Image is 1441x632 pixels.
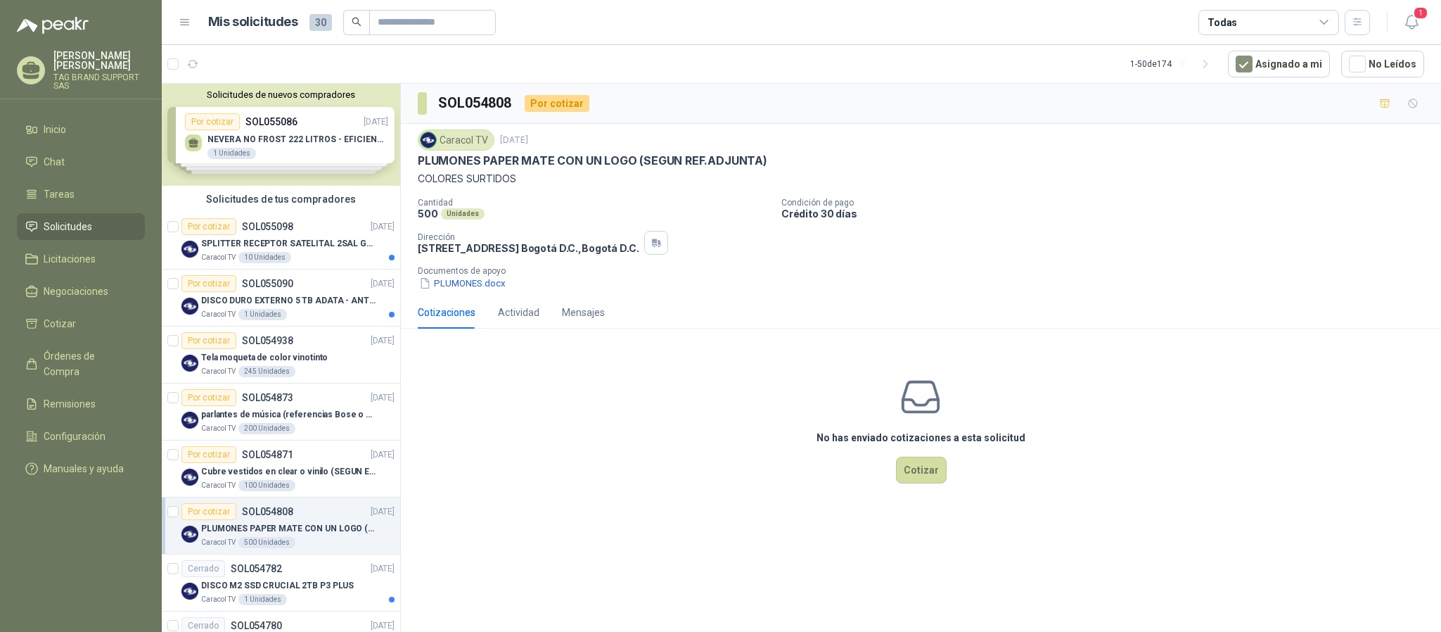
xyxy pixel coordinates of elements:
[500,134,528,147] p: [DATE]
[44,316,76,331] span: Cotizar
[418,171,1424,187] p: COLORES SURTIDOS
[1413,6,1428,20] span: 1
[438,92,513,114] h3: SOL054808
[371,391,395,405] p: [DATE]
[181,389,236,406] div: Por cotizar
[201,408,376,422] p: parlantes de música (referencias Bose o Alexa) CON MARCACION 1 LOGO (Mas datos en el adjunto)
[371,448,395,462] p: [DATE]
[238,594,287,605] div: 1 Unidades
[418,232,639,242] p: Dirección
[44,219,92,234] span: Solicitudes
[1130,53,1217,75] div: 1 - 50 de 174
[418,153,767,168] p: PLUMONES PAPER MATE CON UN LOGO (SEGUN REF.ADJUNTA)
[181,503,236,520] div: Por cotizar
[418,242,639,254] p: [STREET_ADDRESS] Bogotá D.C. , Bogotá D.C.
[201,522,376,536] p: PLUMONES PAPER MATE CON UN LOGO (SEGUN REF.ADJUNTA)
[17,343,145,385] a: Órdenes de Compra
[162,186,400,213] div: Solicitudes de tus compradores
[44,396,96,412] span: Remisiones
[238,309,287,320] div: 1 Unidades
[781,208,1435,220] p: Crédito 30 días
[17,391,145,417] a: Remisiones
[181,446,236,463] div: Por cotizar
[371,334,395,348] p: [DATE]
[242,393,293,403] p: SOL054873
[17,246,145,272] a: Licitaciones
[418,198,770,208] p: Cantidad
[371,277,395,291] p: [DATE]
[201,480,236,491] p: Caracol TV
[201,294,376,308] p: DISCO DURO EXTERNO 5 TB ADATA - ANTIGOLPES
[201,579,354,593] p: DISCO M2 SSD CRUCIAL 2TB P3 PLUS
[238,537,295,548] div: 500 Unidades
[44,461,124,476] span: Manuales y ayuda
[44,284,108,299] span: Negociaciones
[53,73,145,90] p: TAG BRAND SUPPORT SAS
[181,275,236,292] div: Por cotizar
[181,298,198,315] img: Company Logo
[441,208,485,220] div: Unidades
[44,154,65,170] span: Chat
[162,498,400,555] a: Por cotizarSOL054808[DATE] Company LogoPLUMONES PAPER MATE CON UN LOGO (SEGUN REF.ADJUNTA)Caracol...
[44,122,66,137] span: Inicio
[352,17,361,27] span: search
[242,222,293,232] p: SOL055098
[418,305,475,320] div: Cotizaciones
[44,251,96,267] span: Licitaciones
[181,218,236,235] div: Por cotizar
[242,507,293,517] p: SOL054808
[44,187,75,202] span: Tareas
[162,270,400,327] a: Por cotizarSOL055090[DATE] Company LogoDISCO DURO EXTERNO 5 TB ADATA - ANTIGOLPESCaracol TV1 Unid...
[53,51,145,70] p: [PERSON_NAME] [PERSON_NAME]
[1341,51,1424,77] button: No Leídos
[162,327,400,384] a: Por cotizarSOL054938[DATE] Company LogoTela moqueta de color vinotintoCaracol TV245 Unidades
[781,198,1435,208] p: Condición de pago
[201,366,236,377] p: Caracol TV
[498,305,539,320] div: Actividad
[44,429,105,444] span: Configuración
[44,348,132,379] span: Órdenes de Compra
[181,583,198,600] img: Company Logo
[17,181,145,208] a: Tareas
[181,560,225,577] div: Cerrado
[238,252,291,263] div: 10 Unidades
[181,355,198,372] img: Company Logo
[17,423,145,450] a: Configuración
[418,276,507,291] button: PLUMONES.docx
[17,17,89,34] img: Logo peakr
[371,562,395,576] p: [DATE]
[371,505,395,519] p: [DATE]
[181,412,198,429] img: Company Logo
[17,213,145,240] a: Solicitudes
[421,132,436,148] img: Company Logo
[201,351,328,365] p: Tela moqueta de color vinotinto
[1399,10,1424,35] button: 1
[162,84,400,186] div: Solicitudes de nuevos compradoresPor cotizarSOL055086[DATE] NEVERA NO FROST 222 LITROS - EFICIENC...
[231,621,282,631] p: SOL054780
[17,278,145,305] a: Negociaciones
[201,252,236,263] p: Caracol TV
[238,366,295,377] div: 245 Unidades
[181,332,236,349] div: Por cotizar
[238,480,295,491] div: 100 Unidades
[181,469,198,486] img: Company Logo
[201,594,236,605] p: Caracol TV
[1228,51,1330,77] button: Asignado a mi
[816,430,1025,445] h3: No has enviado cotizaciones a esta solicitud
[242,450,293,460] p: SOL054871
[242,279,293,289] p: SOL055090
[181,241,198,258] img: Company Logo
[162,213,400,270] a: Por cotizarSOL055098[DATE] Company LogoSPLITTER RECEPTOR SATELITAL 2SAL GT-SP21Caracol TV10 Unidades
[1208,15,1237,30] div: Todas
[896,457,947,484] button: Cotizar
[17,310,145,337] a: Cotizar
[231,564,282,574] p: SOL054782
[201,465,376,479] p: Cubre vestidos en clear o vinilo (SEGUN ESPECIFICACIONES DEL ADJUNTO)
[17,455,145,482] a: Manuales y ayuda
[162,384,400,441] a: Por cotizarSOL054873[DATE] Company Logoparlantes de música (referencias Bose o Alexa) CON MARCACI...
[418,208,438,220] p: 500
[418,129,494,151] div: Caracol TV
[525,95,589,112] div: Por cotizar
[562,305,605,320] div: Mensajes
[418,266,1435,276] p: Documentos de apoyo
